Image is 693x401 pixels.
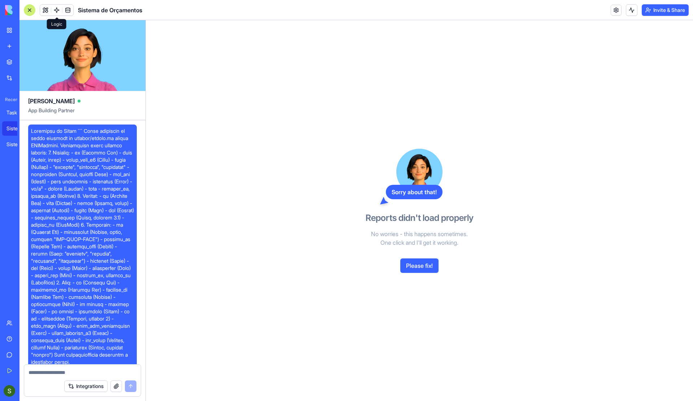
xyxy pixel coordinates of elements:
[31,127,134,366] span: Loremipsu do Sitam ``` Conse adipiscin el seddo eiusmodt in utlabor/etdolo.ma aliqua ENIMadmini. ...
[4,385,15,397] img: ACg8ocIT3-D9BvvDPwYwyhjxB4gepBVEZMH-pp_eVw7Khuiwte3XLw=s96-c
[2,137,31,152] a: Sistema de Orçamentação de Pedra Natural
[642,4,689,16] button: Invite & Share
[400,258,439,273] button: Please fix!
[2,97,17,103] span: Recent
[28,107,137,120] span: App Building Partner
[64,380,108,392] button: Integrations
[5,5,50,15] img: logo
[47,19,66,29] div: Logic
[386,185,443,199] div: Sorry about that!
[2,105,31,120] a: Task Master Pro
[366,212,474,224] h3: Reports didn't load properly
[6,109,27,116] div: Task Master Pro
[336,230,502,247] p: No worries - this happens sometimes. One click and I'll get it working.
[28,97,75,105] span: [PERSON_NAME]
[78,6,142,14] span: Sistema de Orçamentos
[6,125,27,132] div: Sistema de Orçamentos
[6,141,27,148] div: Sistema de Orçamentação de Pedra Natural
[2,121,31,136] a: Sistema de Orçamentos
